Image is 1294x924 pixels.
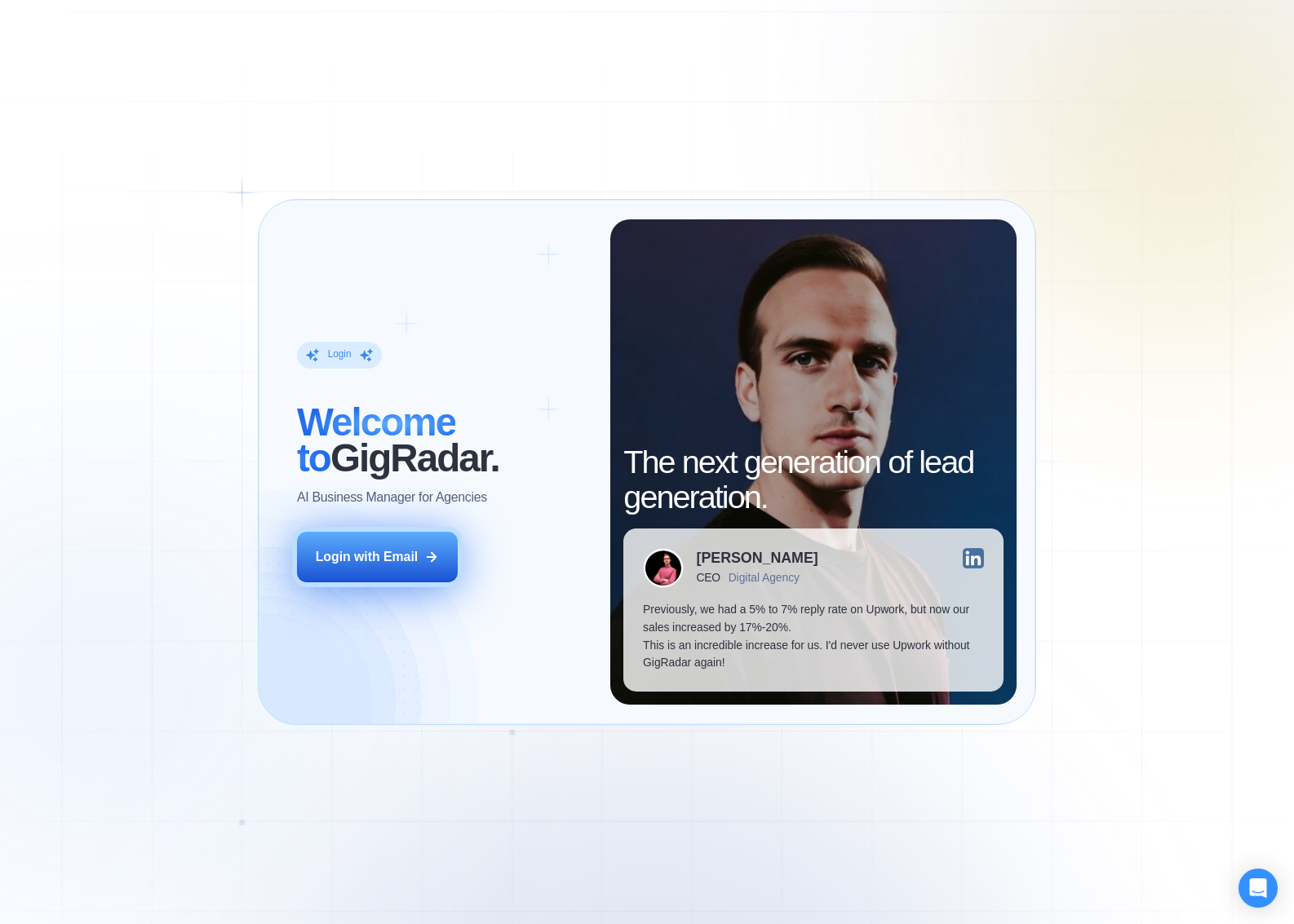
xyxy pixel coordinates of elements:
[297,532,457,581] button: Login with Email
[316,548,419,566] div: Login with Email
[297,405,591,475] h2: ‍ GigRadar.
[697,551,818,566] div: [PERSON_NAME]
[729,572,800,585] div: Digital Agency
[643,601,984,672] p: Previously, we had a 5% to 7% reply rate on Upwork, but now our sales increased by 17%-20%. This ...
[297,400,455,480] span: Welcome to
[297,489,487,506] p: AI Business Manager for Agencies
[697,572,720,585] div: CEO
[1239,869,1278,908] div: Open Intercom Messenger
[328,349,352,362] div: Login
[623,444,1003,515] h2: The next generation of lead generation.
